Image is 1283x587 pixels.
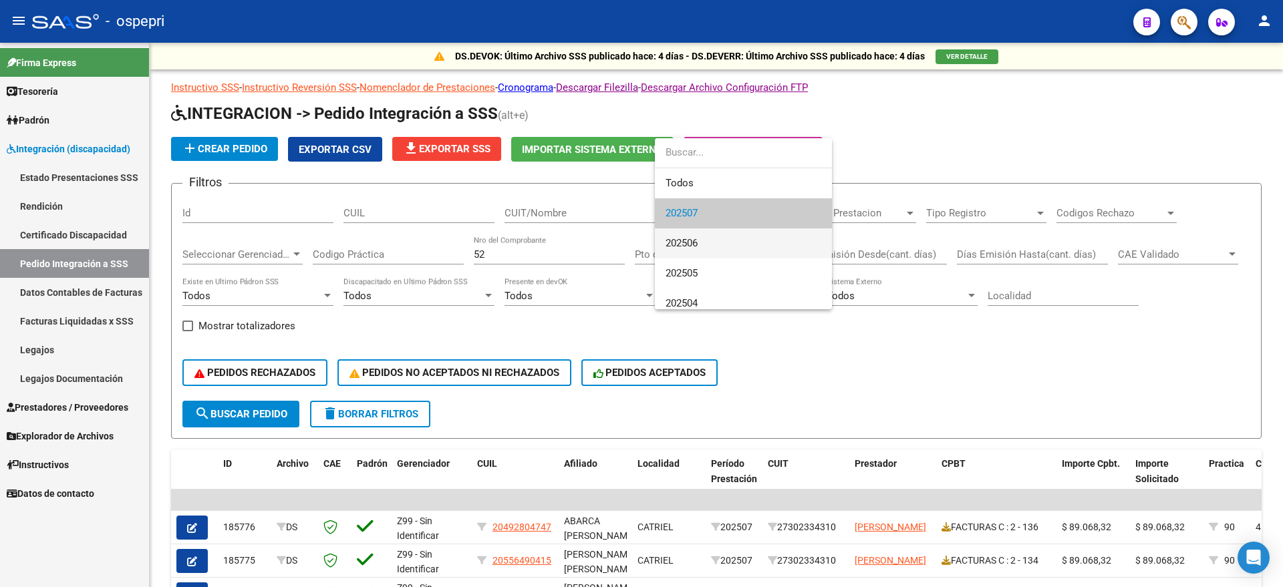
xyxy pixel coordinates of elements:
div: Open Intercom Messenger [1238,542,1270,574]
span: 202504 [666,297,698,309]
span: 202505 [666,267,698,279]
span: Todos [666,168,821,198]
input: dropdown search [655,138,832,168]
span: 202506 [666,237,698,249]
span: 202507 [666,207,698,219]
